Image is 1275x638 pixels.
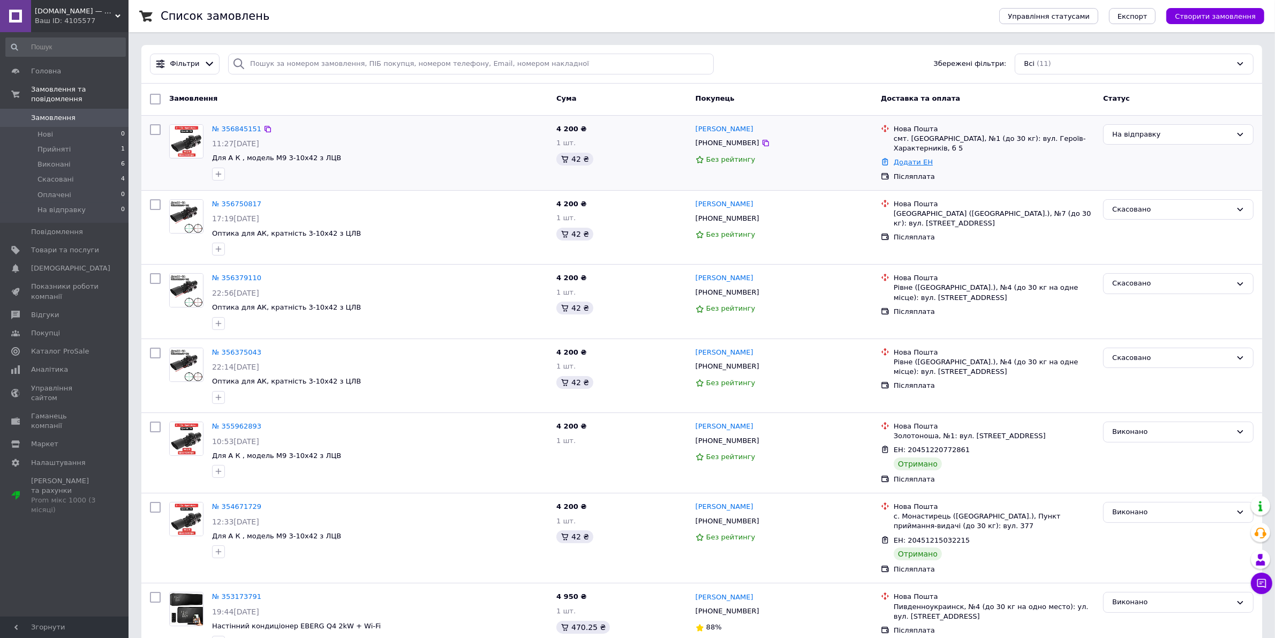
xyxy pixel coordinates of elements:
[1112,129,1232,140] div: На відправку
[556,153,593,166] div: 42 ₴
[212,502,261,511] a: № 354671729
[212,592,261,601] a: № 353173791
[894,209,1095,228] div: [GEOGRAPHIC_DATA] ([GEOGRAPHIC_DATA].), №7 (до 30 кг): вул. [STREET_ADDRESS]
[894,602,1095,621] div: Пивденноукраинск, №4 (до 30 кг на одно место): ул. вул. [STREET_ADDRESS]
[894,134,1095,153] div: смт. [GEOGRAPHIC_DATA], №1 (до 30 кг): вул. Героїв-Характерників, б 5
[121,145,125,154] span: 1
[556,302,593,314] div: 42 ₴
[894,475,1095,484] div: Післяплата
[212,125,261,133] a: № 356845151
[212,289,259,297] span: 22:56[DATE]
[31,113,76,123] span: Замовлення
[556,274,586,282] span: 4 200 ₴
[894,199,1095,209] div: Нова Пошта
[706,453,756,461] span: Без рейтингу
[37,190,71,200] span: Оплачені
[1112,204,1232,215] div: Скасовано
[881,94,960,102] span: Доставка та оплата
[1037,59,1051,67] span: (11)
[894,512,1095,531] div: с. Монастирець ([GEOGRAPHIC_DATA].), Пункт приймання-видачі (до 30 кг): вул. 377
[894,357,1095,377] div: Рівне ([GEOGRAPHIC_DATA].), №4 (до 30 кг на одне місце): вул. [STREET_ADDRESS]
[894,381,1095,391] div: Післяплата
[1118,12,1148,20] span: Експорт
[37,205,86,215] span: На відправку
[556,139,576,147] span: 1 шт.
[31,66,61,76] span: Головна
[556,200,586,208] span: 4 200 ₴
[31,85,129,104] span: Замовлення та повідомлення
[894,232,1095,242] div: Післяплата
[696,422,753,432] a: [PERSON_NAME]
[212,517,259,526] span: 12:33[DATE]
[894,172,1095,182] div: Післяплата
[894,431,1095,441] div: Золотоноша, №1: вул. [STREET_ADDRESS]
[169,502,203,536] a: Фото товару
[170,348,203,381] img: Фото товару
[894,273,1095,283] div: Нова Пошта
[696,502,753,512] a: [PERSON_NAME]
[556,607,576,615] span: 1 шт.
[31,411,99,431] span: Гаманець компанії
[170,125,203,157] img: Фото товару
[31,347,89,356] span: Каталог ProSale
[212,363,259,371] span: 22:14[DATE]
[212,154,341,162] a: Для А К , модель М9 3-10x42 з ЛЦВ
[696,348,753,358] a: [PERSON_NAME]
[35,6,115,16] span: Рейд.UA — Магазин військових товарів.
[556,437,576,445] span: 1 шт.
[556,621,610,634] div: 470.25 ₴
[212,422,261,430] a: № 355962893
[31,439,58,449] span: Маркет
[556,502,586,511] span: 4 200 ₴
[31,496,99,515] div: Prom мікс 1000 (3 місяці)
[556,125,586,133] span: 4 200 ₴
[212,437,259,446] span: 10:53[DATE]
[894,446,970,454] span: ЕН: 20451220772861
[121,130,125,139] span: 0
[212,348,261,356] a: № 356375043
[696,124,753,134] a: [PERSON_NAME]
[556,592,586,601] span: 4 950 ₴
[696,273,753,283] a: [PERSON_NAME]
[894,283,1095,302] div: Рівне ([GEOGRAPHIC_DATA].), №4 (до 30 кг на одне місце): вул. [STREET_ADDRESS]
[894,592,1095,602] div: Нова Пошта
[228,54,714,74] input: Пошук за номером замовлення, ПІБ покупця, номером телефону, Email, номером накладної
[706,379,756,387] span: Без рейтингу
[1156,12,1264,20] a: Створити замовлення
[1112,278,1232,289] div: Скасовано
[31,476,99,515] span: [PERSON_NAME] та рахунки
[556,362,576,370] span: 1 шт.
[1112,597,1232,608] div: Виконано
[31,282,99,301] span: Показники роботи компанії
[706,304,756,312] span: Без рейтингу
[1024,59,1035,69] span: Всі
[169,592,203,626] a: Фото товару
[170,200,203,233] img: Фото товару
[706,230,756,238] span: Без рейтингу
[894,348,1095,357] div: Нова Пошта
[556,214,576,222] span: 1 шт.
[5,37,126,57] input: Пошук
[170,274,203,307] img: Фото товару
[693,286,761,299] div: [PHONE_NUMBER]
[212,622,381,630] a: Настінний кондиціонер EBERG Q4 2kW + Wi-Fi
[696,199,753,209] a: [PERSON_NAME]
[556,422,586,430] span: 4 200 ₴
[169,273,203,307] a: Фото товару
[556,530,593,543] div: 42 ₴
[556,376,593,389] div: 42 ₴
[31,310,59,320] span: Відгуки
[894,626,1095,635] div: Післяплата
[212,229,361,237] a: Оптика для АК, кратність 3-10х42 з ЦЛВ
[212,377,361,385] a: Оптика для АК, кратність 3-10х42 з ЦЛВ
[31,458,86,468] span: Налаштування
[1103,94,1130,102] span: Статус
[31,245,99,255] span: Товари та послуги
[31,365,68,374] span: Аналітика
[1112,507,1232,518] div: Виконано
[212,303,361,311] span: Оптика для АК, кратність 3-10х42 з ЦЛВ
[169,348,203,382] a: Фото товару
[696,94,735,102] span: Покупець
